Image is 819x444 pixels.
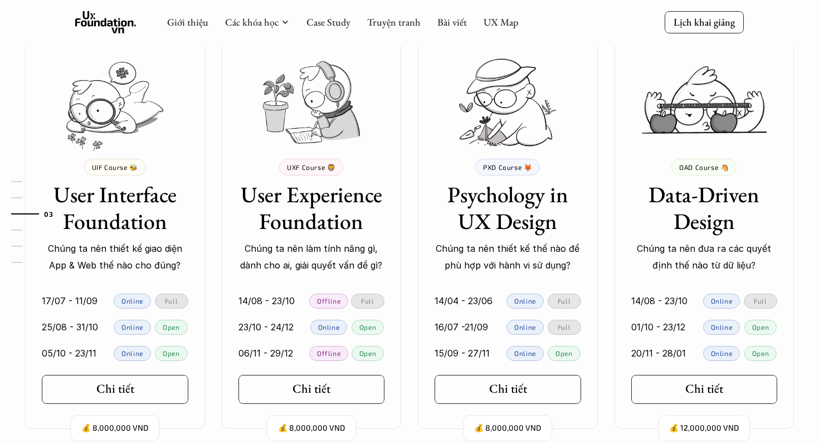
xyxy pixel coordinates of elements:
[665,11,744,33] a: Lịch khai giảng
[306,16,350,28] a: Case Study
[278,421,345,436] p: 💰 8,000,000 VND
[359,349,376,357] p: Open
[711,323,733,331] p: Online
[754,297,767,305] p: Full
[318,323,340,331] p: Online
[121,323,143,331] p: Online
[484,16,519,28] a: UX Map
[437,16,467,28] a: Bài viết
[238,319,294,335] p: 23/10 - 24/12
[752,323,769,331] p: Open
[631,345,686,362] p: 20/11 - 28/01
[558,297,571,305] p: Full
[238,181,385,235] h3: User Experience Foundation
[631,240,778,274] p: Chúng ta nên đưa ra các quyết định thế nào từ dữ liệu?
[752,349,769,357] p: Open
[42,375,188,404] a: Chi tiết
[238,240,385,274] p: Chúng ta nên làm tính năng gì, dành cho ai, giải quyết vấn đề gì?
[287,163,335,171] p: UXF Course 🦁
[514,297,536,305] p: Online
[669,421,739,436] p: 💰 12,000,000 VND
[92,163,138,171] p: UIF Course 🐝
[679,163,729,171] p: DAD Course 🐴
[631,292,688,309] p: 14/08 - 23/10
[558,323,571,331] p: Full
[489,382,527,396] h5: Chi tiết
[121,297,143,305] p: Online
[361,297,374,305] p: Full
[631,319,685,335] p: 01/10 - 23/12
[42,181,188,235] h3: User Interface Foundation
[474,421,541,436] p: 💰 8,000,000 VND
[674,16,735,28] p: Lịch khai giảng
[483,163,532,171] p: PXD Course 🦊
[685,382,723,396] h5: Chi tiết
[359,323,376,331] p: Open
[435,319,488,335] p: 16/07 -21/09
[165,297,178,305] p: Full
[238,292,295,309] p: 14/08 - 23/10
[435,240,581,274] p: Chúng ta nên thiết kế thế nào để phù hợp với hành vi sử dụng?
[292,382,330,396] h5: Chi tiết
[44,210,53,218] strong: 03
[11,207,64,221] a: 03
[163,349,179,357] p: Open
[317,297,340,305] p: Offline
[514,323,536,331] p: Online
[167,16,208,28] a: Giới thiệu
[711,297,733,305] p: Online
[435,292,493,309] p: 14/04 - 23/06
[225,16,279,28] a: Các khóa học
[711,349,733,357] p: Online
[435,181,581,235] h3: Psychology in UX Design
[435,345,490,362] p: 15/09 - 27/11
[81,421,148,436] p: 💰 8,000,000 VND
[631,375,778,404] a: Chi tiết
[317,349,340,357] p: Offline
[238,375,385,404] a: Chi tiết
[238,345,293,362] p: 06/11 - 29/12
[96,382,134,396] h5: Chi tiết
[163,323,179,331] p: Open
[514,349,536,357] p: Online
[631,181,778,235] h3: Data-Driven Design
[42,240,188,274] p: Chúng ta nên thiết kế giao diện App & Web thế nào cho đúng?
[367,16,421,28] a: Truyện tranh
[555,349,572,357] p: Open
[435,375,581,404] a: Chi tiết
[121,349,143,357] p: Online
